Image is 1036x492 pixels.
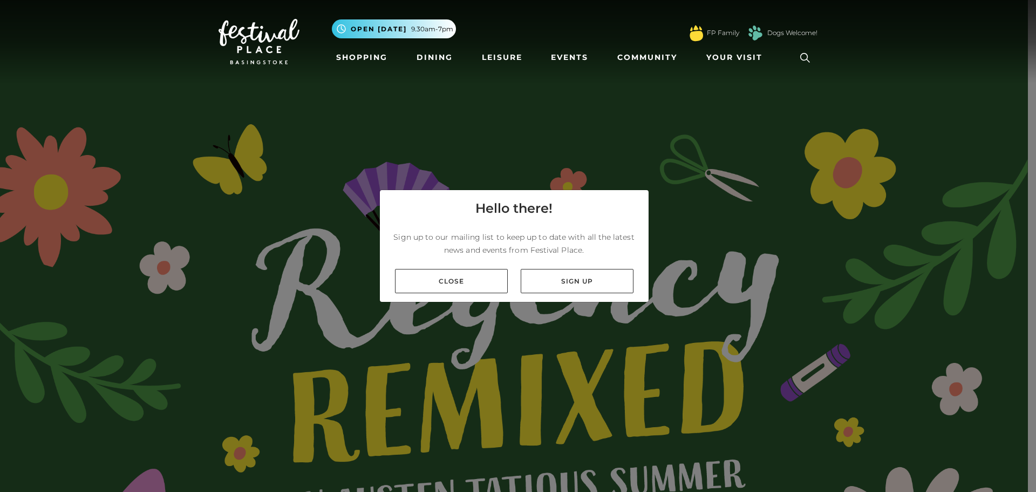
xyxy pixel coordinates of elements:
h4: Hello there! [475,199,553,218]
a: FP Family [707,28,739,38]
span: 9.30am-7pm [411,24,453,34]
a: Events [547,48,592,68]
a: Leisure [478,48,527,68]
button: Open [DATE] 9.30am-7pm [332,19,456,38]
p: Sign up to our mailing list to keep up to date with all the latest news and events from Festival ... [388,231,640,257]
a: Dogs Welcome! [767,28,817,38]
a: Sign up [521,269,633,293]
a: Dining [412,48,457,68]
span: Your Visit [706,52,762,63]
img: Festival Place Logo [219,19,299,64]
a: Your Visit [702,48,772,68]
span: Open [DATE] [351,24,407,34]
a: Community [613,48,681,68]
a: Close [395,269,508,293]
a: Shopping [332,48,392,68]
